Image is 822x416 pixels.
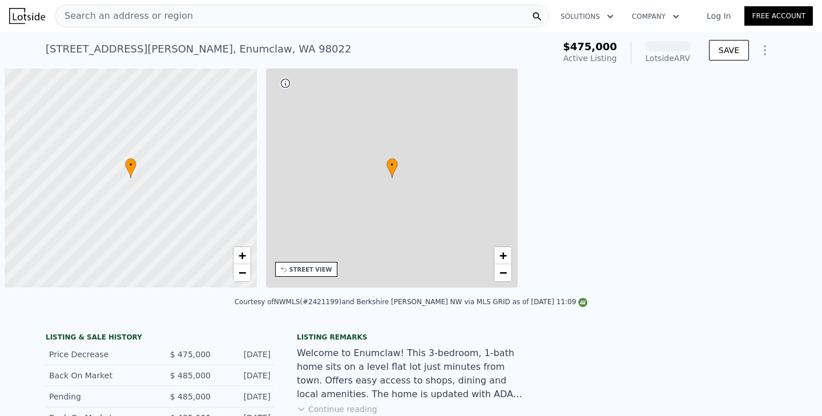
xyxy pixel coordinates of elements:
button: Solutions [551,6,623,27]
span: • [386,160,398,170]
a: Log In [693,10,744,22]
div: Price Decrease [49,349,151,360]
a: Zoom in [233,247,251,264]
img: NWMLS Logo [578,298,587,307]
img: Lotside [9,8,45,24]
div: • [125,158,136,178]
a: Zoom out [494,264,511,281]
div: LISTING & SALE HISTORY [46,333,274,344]
a: Free Account [744,6,813,26]
button: Show Options [753,39,776,62]
div: [STREET_ADDRESS][PERSON_NAME] , Enumclaw , WA 98022 [46,41,351,57]
div: Pending [49,391,151,402]
span: Active Listing [563,54,617,63]
button: Company [623,6,688,27]
a: Zoom out [233,264,251,281]
div: Back On Market [49,370,151,381]
span: $ 475,000 [170,350,211,359]
span: $ 485,000 [170,371,211,380]
span: + [499,248,507,262]
div: Lotside ARV [645,52,691,64]
span: • [125,160,136,170]
span: − [238,265,245,280]
div: Courtesy of NWMLS (#2421199) and Berkshire [PERSON_NAME] NW via MLS GRID as of [DATE] 11:09 [235,298,588,306]
span: Search an address or region [55,9,193,23]
span: − [499,265,507,280]
div: • [386,158,398,178]
span: + [238,248,245,262]
div: [DATE] [220,370,271,381]
button: Continue reading [297,403,377,415]
button: SAVE [709,40,749,60]
div: Listing remarks [297,333,525,342]
span: $ 485,000 [170,392,211,401]
div: STREET VIEW [289,265,332,274]
span: $475,000 [563,41,617,52]
div: [DATE] [220,391,271,402]
a: Zoom in [494,247,511,264]
div: [DATE] [220,349,271,360]
div: Welcome to Enumclaw! This 3-bedroom, 1-bath home sits on a level flat lot just minutes from town.... [297,346,525,401]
